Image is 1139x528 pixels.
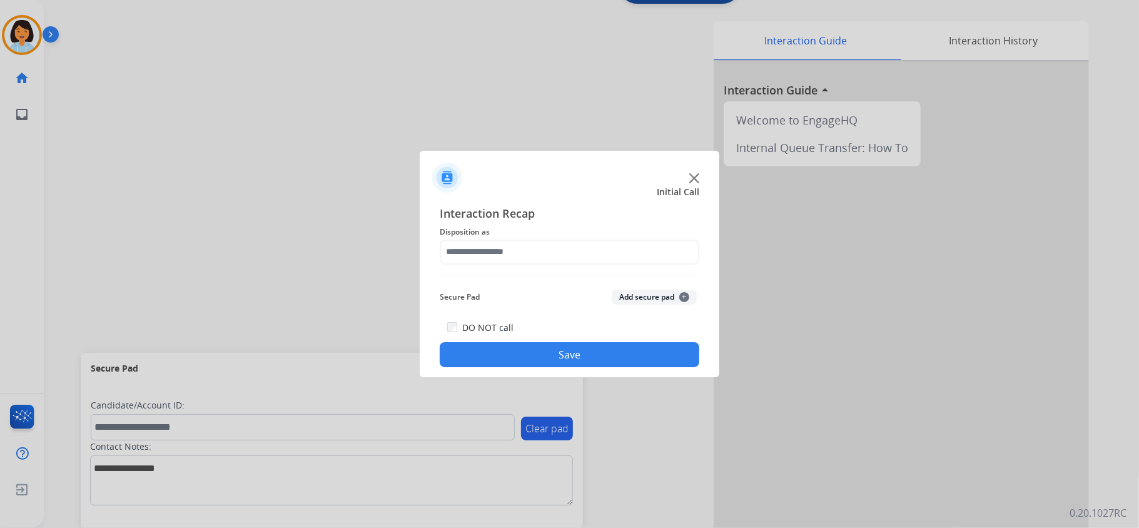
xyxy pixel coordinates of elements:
span: Disposition as [440,225,699,240]
label: DO NOT call [462,322,514,334]
p: 0.20.1027RC [1070,505,1126,520]
img: contactIcon [432,163,462,193]
span: Interaction Recap [440,205,699,225]
span: Secure Pad [440,290,480,305]
span: Initial Call [657,186,699,198]
button: Save [440,342,699,367]
span: + [679,292,689,302]
button: Add secure pad+ [612,290,697,305]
